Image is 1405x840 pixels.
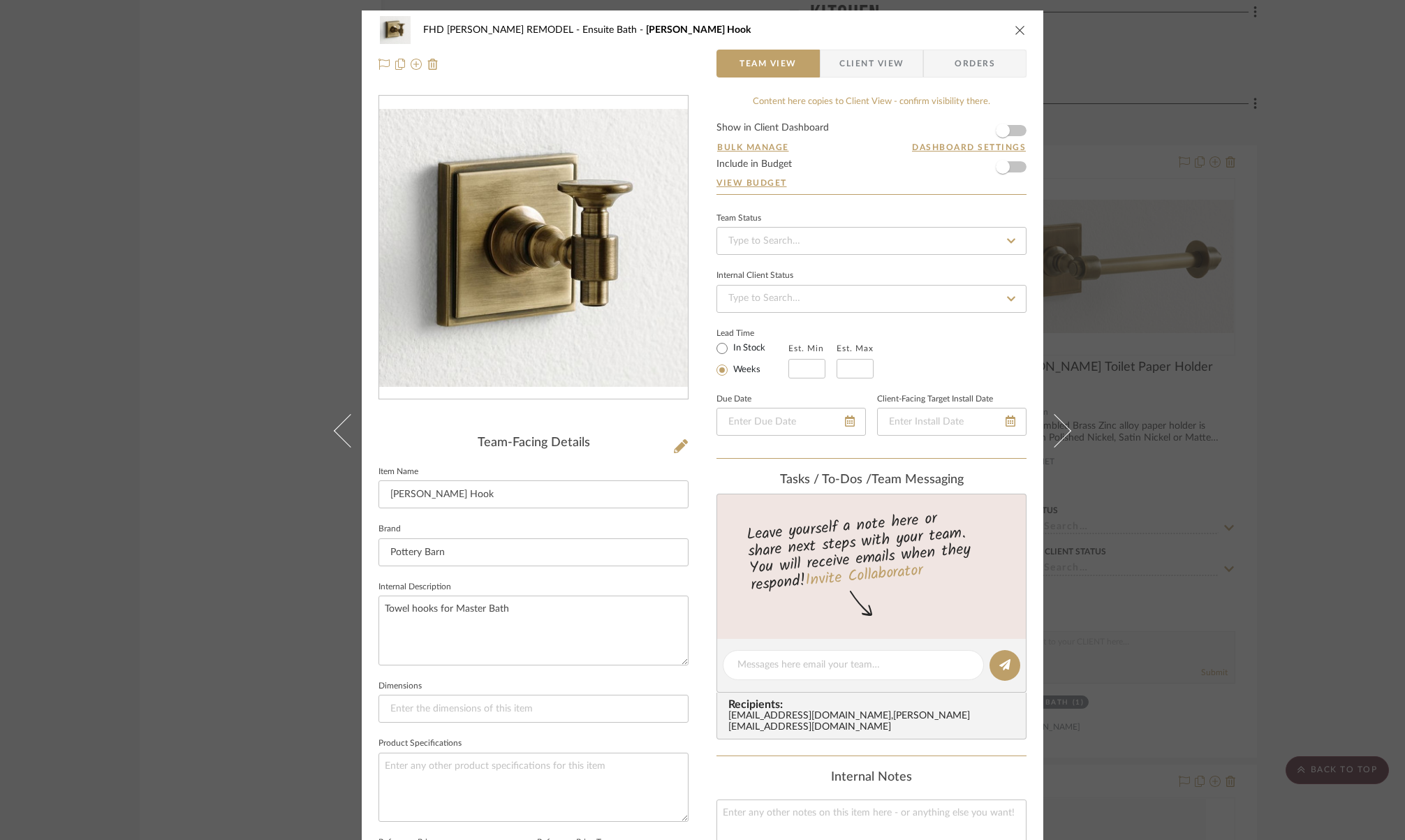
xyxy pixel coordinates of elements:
label: Est. Max [837,344,874,353]
a: View Budget [716,177,1027,189]
input: Enter the dimensions of this item [378,695,689,723]
div: Content here copies to Client View - confirm visibility there. [716,95,1027,109]
div: [EMAIL_ADDRESS][DOMAIN_NAME] , [PERSON_NAME][EMAIL_ADDRESS][DOMAIN_NAME] [728,711,1020,733]
label: Item Name [378,469,418,476]
label: Est. Min [788,344,824,353]
div: Internal Notes [716,770,1027,786]
span: FHD [PERSON_NAME] REMODEL [423,25,582,35]
input: Enter Brand [378,538,689,566]
input: Type to Search… [716,285,1027,313]
a: Invite Collaborator [804,559,924,594]
button: close [1014,24,1027,36]
span: [PERSON_NAME] Hook [646,25,751,35]
label: In Stock [730,342,765,355]
img: 5fb8ebfe-76b5-4e23-a665-0a8adab43259_436x436.jpg [379,109,688,387]
div: team Messaging [716,473,1027,488]
div: Team-Facing Details [378,436,689,451]
input: Type to Search… [716,227,1027,255]
label: Due Date [716,396,751,403]
input: Enter Install Date [877,408,1027,436]
div: Team Status [716,215,761,222]
img: Remove from project [427,59,439,70]
label: Client-Facing Target Install Date [877,396,993,403]
span: Orders [939,50,1010,78]
button: Dashboard Settings [911,141,1027,154]
label: Product Specifications [378,740,462,747]
div: 0 [379,109,688,387]
img: 5fb8ebfe-76b5-4e23-a665-0a8adab43259_48x40.jpg [378,16,412,44]
span: Client View [839,50,904,78]
input: Enter Due Date [716,408,866,436]
span: Recipients: [728,698,1020,711]
label: Dimensions [378,683,422,690]
span: Team View [740,50,797,78]
label: Lead Time [716,327,788,339]
span: Tasks / To-Dos / [780,473,871,486]
div: Leave yourself a note here or share next steps with your team. You will receive emails when they ... [715,503,1029,597]
button: Bulk Manage [716,141,790,154]
input: Enter Item Name [378,480,689,508]
label: Internal Description [378,584,451,591]
label: Weeks [730,364,760,376]
span: Ensuite Bath [582,25,646,35]
div: Internal Client Status [716,272,793,279]
label: Brand [378,526,401,533]
mat-radio-group: Select item type [716,339,788,378]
